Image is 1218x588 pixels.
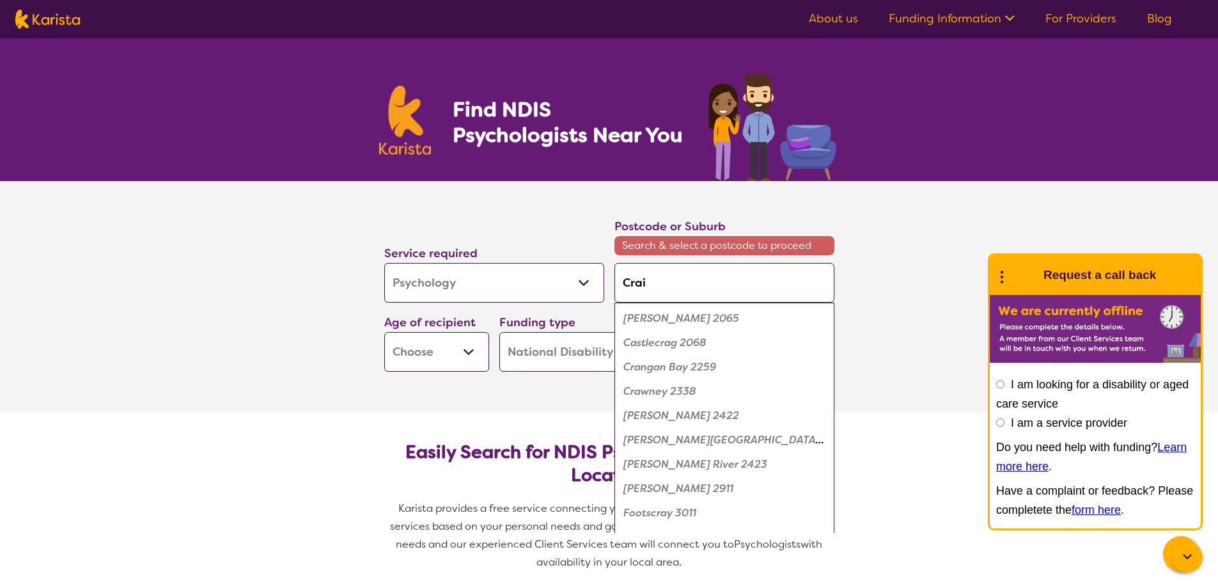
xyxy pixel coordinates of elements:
button: Channel Menu [1163,536,1199,572]
span: Search & select a postcode to proceed [614,236,834,255]
div: Crawney 2338 [621,379,828,404]
a: For Providers [1045,11,1116,26]
div: Craven Plateau 2422 [621,428,828,452]
a: form here [1072,504,1121,516]
em: [PERSON_NAME] 2065 [623,312,739,325]
img: Karista [1010,262,1036,288]
h2: Easily Search for NDIS Psychologists by Need & Location [394,441,824,487]
h1: Find NDIS Psychologists Near You [453,97,689,148]
h1: Request a call back [1043,266,1156,285]
em: Crangan Bay 2259 [623,360,716,374]
label: I am looking for a disability or aged care service [996,378,1189,410]
div: Craven 2422 [621,404,828,428]
em: [PERSON_NAME] 3938 [623,530,739,544]
span: Karista provides a free service connecting you with Psychologists and other disability services b... [390,502,831,551]
em: [PERSON_NAME] 2422 [623,409,739,422]
img: psychology [704,69,839,181]
input: Type [614,263,834,303]
em: Footscray 3011 [623,506,696,520]
img: Karista logo [379,86,432,155]
a: About us [809,11,858,26]
em: [PERSON_NAME] 2911 [623,482,733,495]
em: [PERSON_NAME] River 2423 [623,457,767,471]
img: Karista logo [15,10,80,29]
div: Crawford River 2423 [621,452,828,477]
div: Mccrae 3938 [621,525,828,550]
div: Wollstonecraft 2065 [621,306,828,331]
div: Crace 2911 [621,477,828,501]
label: I am a service provider [1011,417,1127,429]
label: Funding type [499,315,575,330]
em: Castlecrag 2068 [623,336,707,349]
p: Have a complaint or feedback? Please completete the . [996,481,1194,520]
div: Footscray 3011 [621,501,828,525]
a: Funding Information [889,11,1015,26]
div: Castlecrag 2068 [621,331,828,355]
em: Crawney 2338 [623,385,696,398]
a: Blog [1147,11,1172,26]
p: Do you need help with funding? . [996,438,1194,476]
em: [PERSON_NAME][GEOGRAPHIC_DATA] 2422 [623,433,848,447]
img: Karista offline chat form to request call back [990,295,1201,363]
label: Postcode or Suburb [614,219,726,234]
div: Crangan Bay 2259 [621,355,828,379]
span: Psychologists [734,537,800,551]
label: Age of recipient [384,315,476,330]
label: Service required [384,246,478,261]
